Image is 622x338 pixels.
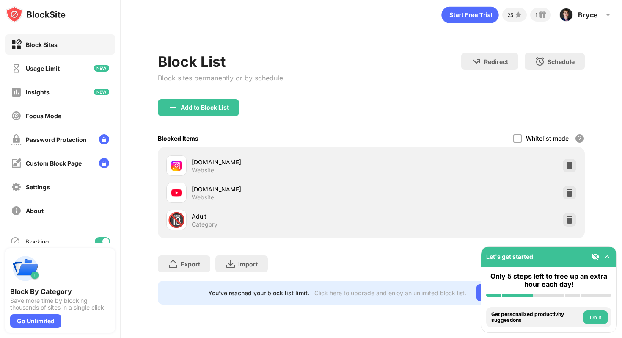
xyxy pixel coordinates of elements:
div: Bryce [578,11,598,19]
div: Website [192,194,214,201]
img: lock-menu.svg [99,134,109,144]
div: Block List [158,53,283,70]
div: Go Unlimited [10,314,61,328]
div: animation [441,6,499,23]
div: Click here to upgrade and enjoy an unlimited block list. [314,289,466,296]
div: [DOMAIN_NAME] [192,158,371,166]
div: Category [192,221,217,228]
img: new-icon.svg [94,65,109,72]
img: reward-small.svg [537,10,548,20]
div: You’ve reached your block list limit. [208,289,309,296]
div: Add to Block List [181,104,229,111]
div: Whitelist mode [526,135,569,142]
img: ACg8ocLgr91QZKeBxeWlSbNpDLK2qSz2KoPw8BjD8AatrSPsRT2ANhAY=s96-c [559,8,573,22]
img: favicons [171,188,182,198]
img: password-protection-off.svg [11,134,22,145]
img: blocking-icon.svg [10,236,20,247]
img: block-on.svg [11,39,22,50]
div: 1 [535,12,537,18]
img: push-categories.svg [10,253,41,284]
div: Block sites permanently or by schedule [158,74,283,82]
div: Let's get started [486,253,533,260]
div: Blocking [25,238,49,245]
div: Blocked Items [158,135,198,142]
div: Redirect [484,58,508,65]
img: about-off.svg [11,205,22,216]
img: customize-block-page-off.svg [11,158,22,169]
div: Usage Limit [26,65,60,72]
div: Adult [192,212,371,221]
div: Only 5 steps left to free up an extra hour each day! [486,272,611,288]
img: insights-off.svg [11,87,22,97]
div: Insights [26,89,50,96]
img: new-icon.svg [94,89,109,95]
div: Block By Category [10,287,110,296]
div: Custom Block Page [26,160,82,167]
img: logo-blocksite.svg [6,6,66,23]
img: lock-menu.svg [99,158,109,168]
div: Focus Mode [26,112,61,119]
div: 25 [507,12,513,18]
img: omni-setup-toggle.svg [603,252,611,261]
div: [DOMAIN_NAME] [192,185,371,194]
div: Go Unlimited [476,284,534,301]
div: Import [238,260,258,268]
button: Do it [583,310,608,324]
div: Save more time by blocking thousands of sites in a single click [10,297,110,311]
div: Export [181,260,200,268]
div: Website [192,166,214,174]
div: Password Protection [26,136,87,143]
img: points-small.svg [513,10,523,20]
div: Settings [26,183,50,191]
img: eye-not-visible.svg [591,252,600,261]
img: settings-off.svg [11,182,22,192]
img: time-usage-off.svg [11,63,22,74]
img: focus-off.svg [11,111,22,121]
img: favicons [171,161,182,171]
div: 🔞 [168,211,185,229]
div: Block Sites [26,41,58,48]
div: Get personalized productivity suggestions [491,311,581,324]
div: Schedule [548,58,575,65]
div: About [26,207,44,214]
